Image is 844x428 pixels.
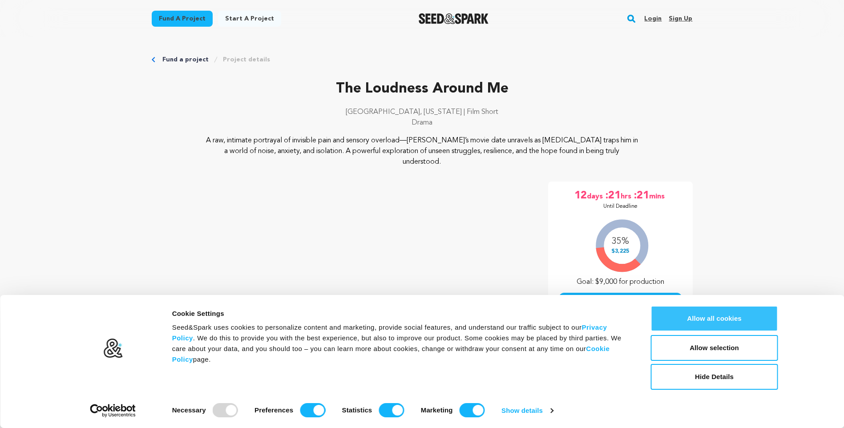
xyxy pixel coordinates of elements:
p: [GEOGRAPHIC_DATA], [US_STATE] | Film Short [152,107,693,117]
p: Drama [152,117,693,128]
span: mins [649,189,666,203]
a: Login [644,12,662,26]
p: Until Deadline [603,203,638,210]
span: hrs [621,189,633,203]
strong: Preferences [254,406,293,414]
p: A raw, intimate portrayal of invisible pain and sensory overload—[PERSON_NAME]’s movie date unrav... [206,135,638,167]
div: Cookie Settings [172,308,631,319]
strong: Marketing [421,406,453,414]
img: Seed&Spark Logo Dark Mode [419,13,489,24]
span: :21 [633,189,649,203]
a: Fund a project [152,11,213,27]
button: Allow selection [651,335,778,361]
p: The Loudness Around Me [152,78,693,100]
a: Start a project [218,11,281,27]
a: Sign up [669,12,692,26]
div: Breadcrumb [152,55,693,64]
span: days [587,189,605,203]
a: Project details [223,55,270,64]
a: Show details [501,404,553,417]
button: Allow all cookies [651,306,778,331]
a: Seed&Spark Homepage [419,13,489,24]
a: Fund a project [162,55,209,64]
a: Usercentrics Cookiebot - opens in a new window [74,404,152,417]
span: :21 [605,189,621,203]
button: Make A Pledge [559,293,682,309]
strong: Statistics [342,406,372,414]
strong: Necessary [172,406,206,414]
button: Hide Details [651,364,778,390]
span: 12 [574,189,587,203]
div: Seed&Spark uses cookies to personalize content and marketing, provide social features, and unders... [172,322,631,365]
img: logo [103,338,123,359]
